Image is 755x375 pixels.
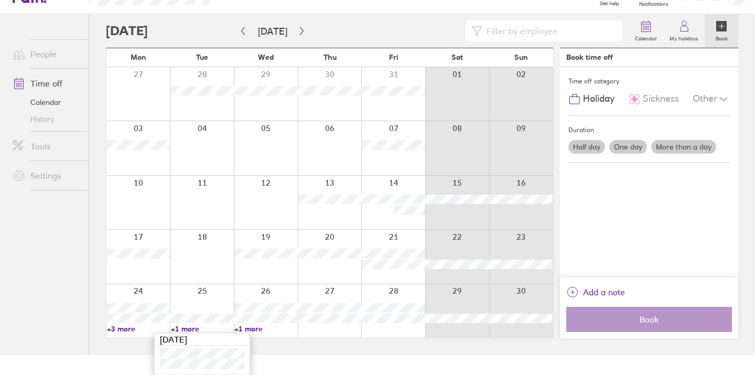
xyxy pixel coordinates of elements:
[4,136,89,157] a: Tools
[566,53,613,61] div: Book time off
[482,21,616,41] input: Filter by employee
[4,165,89,186] a: Settings
[514,53,528,61] span: Sun
[693,89,730,109] div: Other
[583,284,625,301] span: Add a note
[389,53,398,61] span: Fri
[451,53,463,61] span: Sat
[709,33,734,42] label: Book
[574,315,725,324] span: Book
[663,33,705,42] label: My holidays
[4,111,89,127] a: History
[566,284,625,301] button: Add a note
[663,14,705,48] a: My holidays
[651,140,716,154] label: More than a day
[583,93,614,104] span: Holiday
[131,53,146,61] span: Mon
[568,140,605,154] label: Half day
[4,44,89,65] a: People
[592,1,627,7] span: Get help
[568,73,730,89] div: Time off category
[609,140,647,154] label: One day
[566,307,732,332] button: Book
[629,14,663,48] a: Calendar
[4,73,89,94] a: Time off
[250,23,296,40] button: [DATE]
[234,324,297,334] a: +1 more
[643,93,679,104] span: Sickness
[4,94,89,111] a: Calendar
[107,324,170,334] a: +3 more
[629,33,663,42] label: Calendar
[196,53,208,61] span: Tue
[171,324,234,334] a: +1 more
[258,53,274,61] span: Wed
[323,53,337,61] span: Thu
[568,122,730,138] div: Duration
[155,334,250,346] div: [DATE]
[637,1,671,7] span: Notifications
[705,14,738,48] a: Book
